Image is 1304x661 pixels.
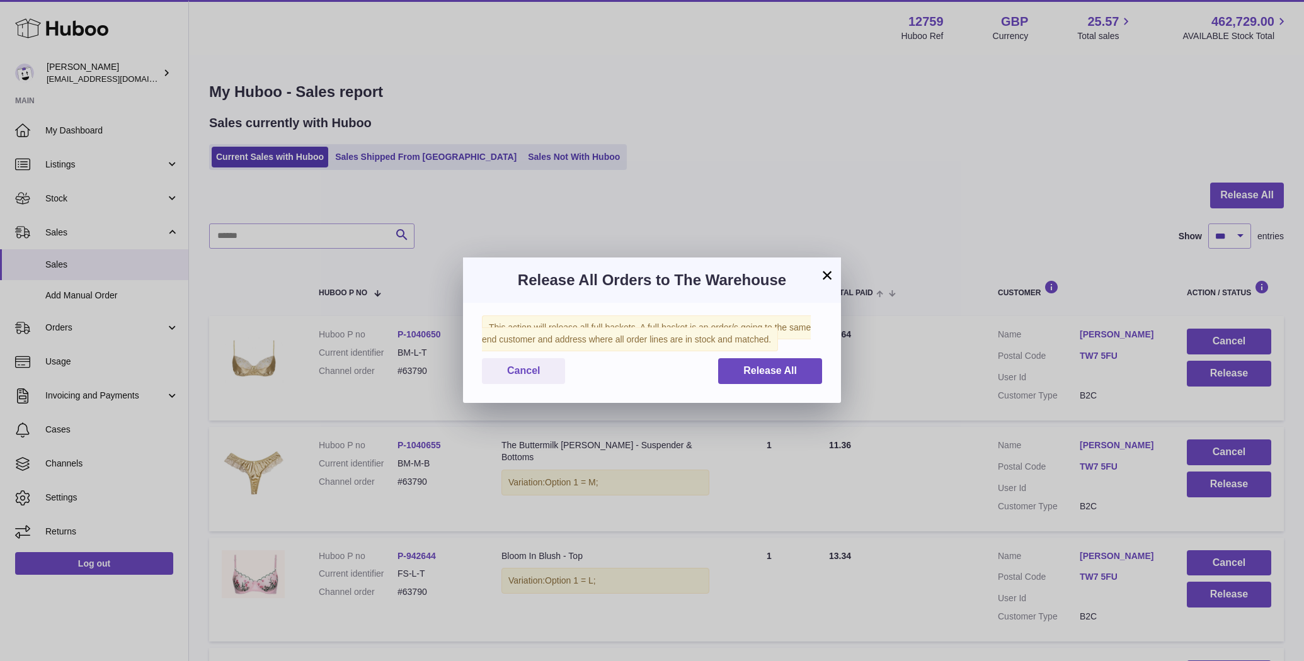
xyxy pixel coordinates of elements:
[743,365,797,376] span: Release All
[820,268,835,283] button: ×
[718,358,822,384] button: Release All
[482,270,822,290] h3: Release All Orders to The Warehouse
[507,365,540,376] span: Cancel
[482,358,565,384] button: Cancel
[482,315,811,351] span: This action will release all full baskets. A full basket is an order/s going to the same end cust...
